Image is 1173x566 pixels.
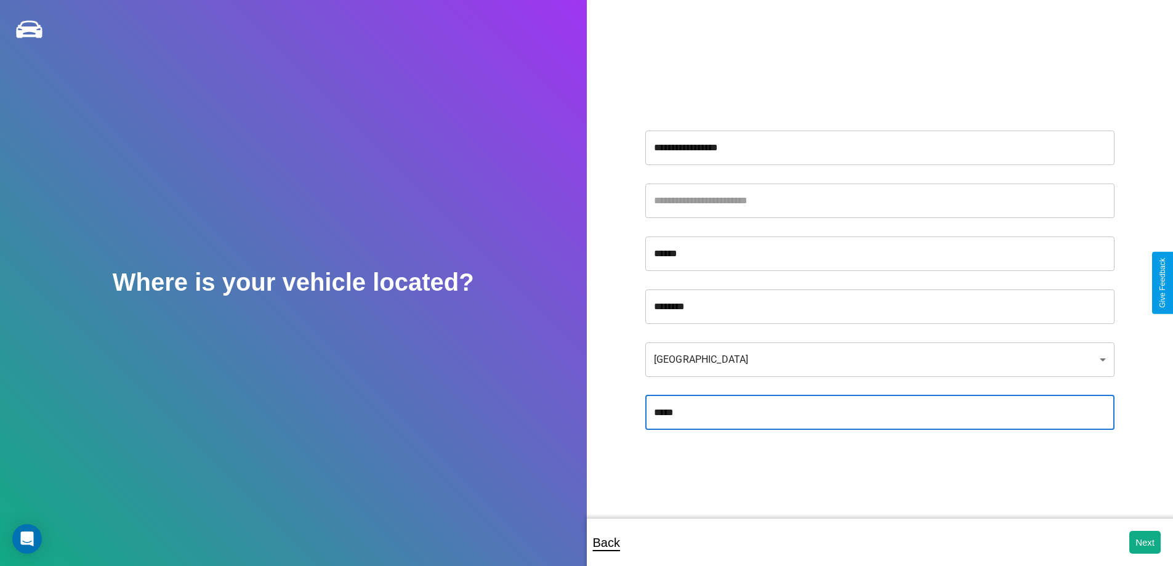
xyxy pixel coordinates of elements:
[645,342,1115,377] div: [GEOGRAPHIC_DATA]
[113,269,474,296] h2: Where is your vehicle located?
[1158,258,1167,308] div: Give Feedback
[1129,531,1161,554] button: Next
[593,532,620,554] p: Back
[12,524,42,554] div: Open Intercom Messenger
